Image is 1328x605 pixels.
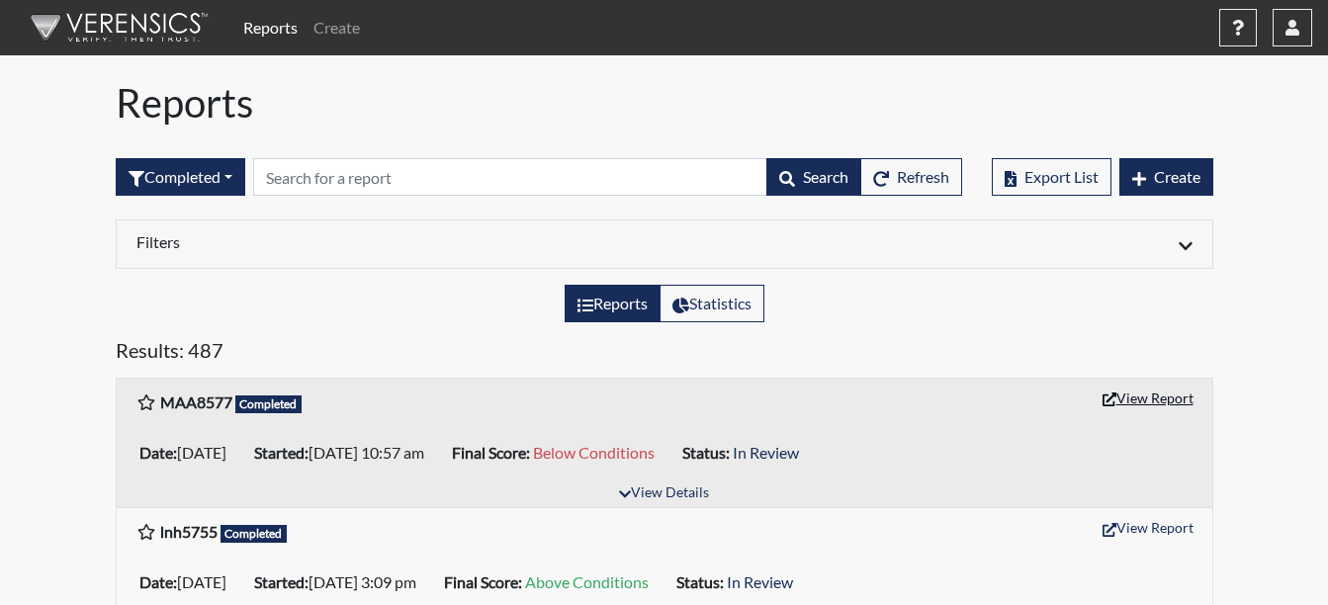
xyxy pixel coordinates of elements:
[1094,383,1202,413] button: View Report
[897,167,949,186] span: Refresh
[660,285,764,322] label: View statistics about completed interviews
[116,338,1213,370] h5: Results: 487
[235,395,303,413] span: Completed
[116,158,245,196] div: Filter by interview status
[160,392,232,411] b: MAA8577
[444,572,522,591] b: Final Score:
[235,8,306,47] a: Reports
[221,525,288,543] span: Completed
[246,566,436,598] li: [DATE] 3:09 pm
[139,443,177,462] b: Date:
[727,572,793,591] span: In Review
[122,232,1207,256] div: Click to expand/collapse filters
[132,437,246,469] li: [DATE]
[139,572,177,591] b: Date:
[253,158,767,196] input: Search by Registration ID, Interview Number, or Investigation Name.
[682,443,730,462] b: Status:
[1024,167,1099,186] span: Export List
[452,443,530,462] b: Final Score:
[1094,512,1202,543] button: View Report
[254,572,309,591] b: Started:
[766,158,861,196] button: Search
[246,437,444,469] li: [DATE] 10:57 am
[565,285,661,322] label: View the list of reports
[733,443,799,462] span: In Review
[992,158,1111,196] button: Export List
[525,572,649,591] span: Above Conditions
[160,522,218,541] b: lnh5755
[116,158,245,196] button: Completed
[610,480,718,507] button: View Details
[533,443,655,462] span: Below Conditions
[1154,167,1200,186] span: Create
[803,167,848,186] span: Search
[676,572,724,591] b: Status:
[1119,158,1213,196] button: Create
[136,232,650,251] h6: Filters
[306,8,368,47] a: Create
[132,566,246,598] li: [DATE]
[860,158,962,196] button: Refresh
[254,443,309,462] b: Started:
[116,79,1213,127] h1: Reports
